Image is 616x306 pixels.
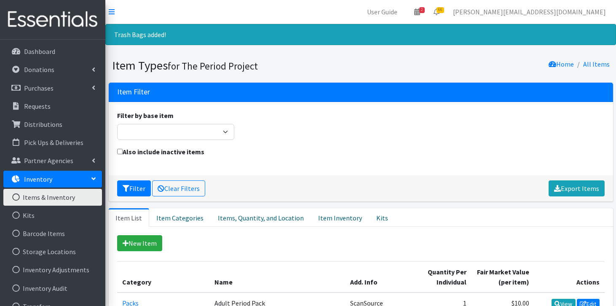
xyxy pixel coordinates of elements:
p: Distributions [24,120,62,129]
span: 2 [419,7,425,13]
a: Items, Quantity, and Location [211,208,311,227]
a: Donations [3,61,102,78]
th: Name [209,261,345,293]
a: Inventory [3,171,102,188]
h3: Item Filter [117,88,150,97]
a: Home [549,60,574,68]
button: Filter [117,180,151,196]
a: Items & Inventory [3,189,102,206]
a: New Item [117,235,162,251]
p: Partner Agencies [24,156,73,165]
a: User Guide [360,3,404,20]
th: Actions [534,261,605,293]
p: Requests [24,102,51,110]
a: Distributions [3,116,102,133]
a: [PERSON_NAME][EMAIL_ADDRESS][DOMAIN_NAME] [446,3,613,20]
img: HumanEssentials [3,5,102,34]
a: Item Inventory [311,208,369,227]
a: Clear Filters [152,180,205,196]
input: Also include inactive items [117,149,123,154]
a: 66 [427,3,446,20]
a: Requests [3,98,102,115]
p: Dashboard [24,47,55,56]
th: Fair Market Value (per item) [471,261,534,293]
a: Kits [3,207,102,224]
p: Pick Ups & Deliveries [24,138,83,147]
a: All Items [583,60,610,68]
label: Filter by base item [117,110,174,121]
p: Inventory [24,175,52,183]
a: Item Categories [149,208,211,227]
a: Export Items [549,180,605,196]
label: Also include inactive items [117,147,204,157]
th: Quantity Per Individual [412,261,472,293]
a: Barcode Items [3,225,102,242]
a: Partner Agencies [3,152,102,169]
a: Inventory Adjustments [3,261,102,278]
h1: Item Types [112,58,358,73]
a: 2 [407,3,427,20]
a: Item List [109,208,149,227]
span: 66 [437,7,444,13]
a: Pick Ups & Deliveries [3,134,102,151]
p: Purchases [24,84,54,92]
a: Storage Locations [3,243,102,260]
a: Kits [369,208,395,227]
a: Inventory Audit [3,280,102,297]
th: Add. Info [345,261,412,293]
div: Trash Bags added! [105,24,616,45]
th: Category [117,261,210,293]
p: Donations [24,65,54,74]
a: Purchases [3,80,102,97]
small: for The Period Project [168,60,258,72]
a: Dashboard [3,43,102,60]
